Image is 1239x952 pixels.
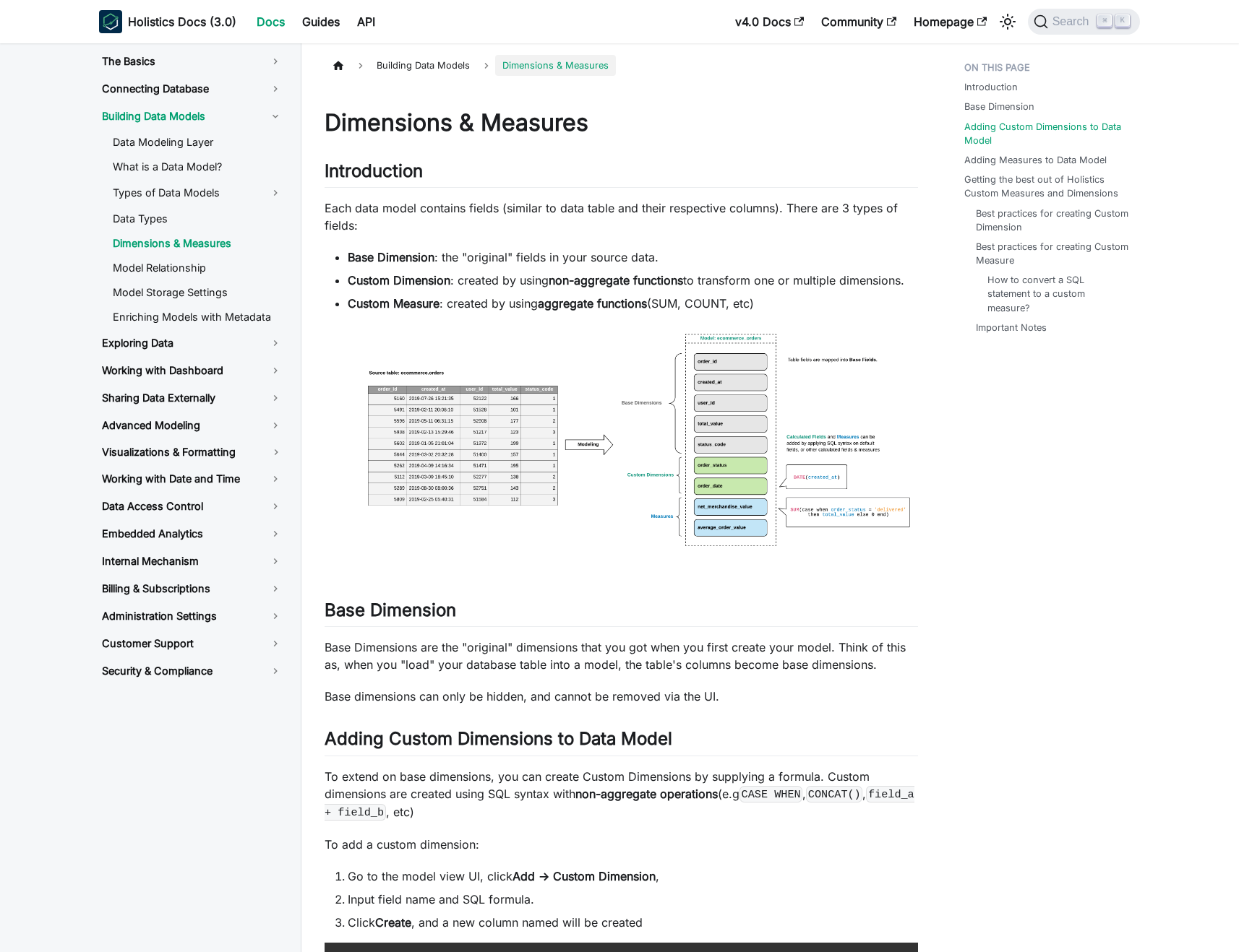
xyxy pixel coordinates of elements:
[325,160,918,188] h2: Introduction
[739,786,802,802] code: CASE WHEN
[348,272,918,289] li: : created by using to transform one or multiple dimensions.
[726,10,813,33] a: v4.0 Docs
[325,836,918,853] p: To add a custom dimension:
[348,250,434,264] strong: Base Dimension
[293,10,348,33] a: Guides
[325,639,918,673] p: Base Dimensions are the "original" dimensions that you got when you first create your model. Thin...
[325,600,918,627] h2: Base Dimension
[101,257,294,279] a: Model Relationship
[348,248,918,266] li: : the "original" fields in your source data.
[1048,15,1098,28] span: Search
[90,549,294,574] a: Internal Mechanism
[101,181,294,205] a: Types of Data Models
[90,494,294,519] a: Data Access Control
[101,233,294,254] a: Dimensions & Measures
[1115,14,1130,27] kbd: K
[495,55,616,76] span: Dimensions & Measures
[964,173,1137,200] a: Getting the best out of Holistics Custom Measures and Dimensions
[248,10,293,33] a: Docs
[90,576,294,601] a: Billing & Subscriptions
[258,441,294,464] button: Toggle the collapsible sidebar category 'Visualizations & Formatting'
[976,321,1047,334] a: Important Notes
[128,13,236,30] b: Holistics Docs (3.0)
[806,786,862,802] code: CONCAT()
[325,768,918,821] p: To extend on base dimensions, you can create Custom Dimensions by supplying a formula. Custom dim...
[348,891,918,908] li: Input field name and SQL formula.
[538,296,647,311] strong: aggregate functions
[90,467,294,491] a: Working with Date and Time
[90,386,294,410] a: Sharing Data Externally
[101,282,294,303] a: Model Storage Settings
[90,413,294,438] a: Advanced Modeling
[90,659,294,683] a: Security & Compliance
[575,787,718,801] strong: non-aggregate operations
[90,631,294,656] a: Customer Support
[325,728,918,756] h2: Adding Custom Dimensions to Data Model
[325,55,352,76] a: Home page
[375,915,411,930] strong: Create
[964,120,1137,147] a: Adding Custom Dimensions to Data Model
[90,358,294,383] a: Working with Dashboard
[964,100,1034,113] a: Base Dimension
[325,108,918,137] h1: Dimensions & Measures
[348,295,918,312] li: : created by using (SUM, COUNT, etc)
[987,273,1126,315] a: How to convert a SQL statement to a custom measure?
[101,156,294,178] a: What is a Data Model?
[1097,14,1112,27] kbd: ⌘
[90,522,294,546] a: Embedded Analytics
[348,914,918,931] li: Click , and a new column named will be created
[90,104,294,129] a: Building Data Models
[549,273,683,287] strong: non-aggregate functions
[369,55,477,76] span: Building Data Models
[325,786,914,821] code: field_a + field_b
[325,326,918,572] img: 405776e-Data_Model_Explained_-_v2.png
[513,869,656,883] strong: Add -> Custom Dimension
[90,77,294,101] a: Connecting Database
[348,867,918,885] li: Go to the model view UI, click ,
[905,10,995,33] a: Homepage
[325,688,918,705] p: Base dimensions can only be hidden, and cannot be removed via the UI.
[90,441,258,464] a: Visualizations & Formatting
[101,306,294,328] a: Enriching Models with Metadata
[99,10,122,33] img: Holistics
[348,296,440,311] strong: Custom Measure
[348,273,450,287] strong: Custom Dimension
[964,153,1107,167] a: Adding Measures to Data Model
[813,10,905,33] a: Community
[976,207,1131,234] a: Best practices for creating Custom Dimension
[1028,9,1140,35] button: Search
[348,10,384,33] a: API
[325,55,918,76] nav: Breadcrumbs
[101,208,294,230] a: Data Types
[964,80,1018,94] a: Introduction
[90,331,294,355] a: Exploring Data
[85,43,301,952] nav: Docs sidebar
[90,49,294,74] a: The Basics
[325,199,918,234] p: Each data model contains fields (similar to data table and their respective columns). There are 3...
[976,240,1131,267] a: Best practices for creating Custom Measure
[996,10,1019,33] button: Switch between dark and light mode (currently light mode)
[101,131,294,153] a: Data Modeling Layer
[99,10,236,33] a: HolisticsHolistics Docs (3.0)
[90,604,294,628] a: Administration Settings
